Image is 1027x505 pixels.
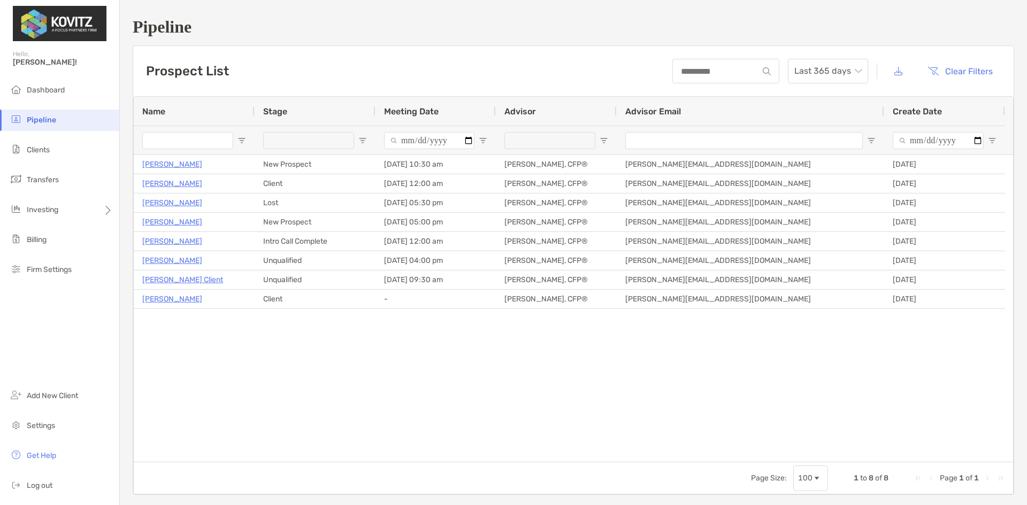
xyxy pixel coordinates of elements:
[146,64,229,79] h3: Prospect List
[10,478,22,491] img: logout icon
[798,473,813,483] div: 100
[751,473,787,483] div: Page Size:
[854,473,859,483] span: 1
[10,113,22,126] img: pipeline icon
[617,213,884,231] div: [PERSON_NAME][EMAIL_ADDRESS][DOMAIN_NAME]
[10,232,22,245] img: billing icon
[375,232,496,251] div: [DATE] 12:00 am
[884,193,1005,212] div: [DATE]
[255,251,375,270] div: Unqualified
[617,193,884,212] div: [PERSON_NAME][EMAIL_ADDRESS][DOMAIN_NAME]
[965,473,972,483] span: of
[142,132,233,149] input: Name Filter Input
[927,474,936,483] div: Previous Page
[496,193,617,212] div: [PERSON_NAME], CFP®
[983,474,992,483] div: Next Page
[10,143,22,156] img: clients icon
[375,290,496,308] div: -
[142,273,223,286] p: [PERSON_NAME] Client
[27,115,56,125] span: Pipeline
[617,290,884,308] div: [PERSON_NAME][EMAIL_ADDRESS][DOMAIN_NAME]
[794,59,862,83] span: Last 365 days
[860,473,867,483] span: to
[479,136,487,145] button: Open Filter Menu
[914,474,923,483] div: First Page
[10,262,22,275] img: firm-settings icon
[974,473,979,483] span: 1
[884,155,1005,174] div: [DATE]
[940,473,957,483] span: Page
[255,155,375,174] div: New Prospect
[793,465,828,491] div: Page Size
[617,174,884,193] div: [PERSON_NAME][EMAIL_ADDRESS][DOMAIN_NAME]
[10,418,22,431] img: settings icon
[384,132,474,149] input: Meeting Date Filter Input
[496,213,617,231] div: [PERSON_NAME], CFP®
[142,196,202,209] a: [PERSON_NAME]
[10,448,22,461] img: get-help icon
[996,474,1005,483] div: Last Page
[617,232,884,251] div: [PERSON_NAME][EMAIL_ADDRESS][DOMAIN_NAME]
[625,106,681,116] span: Advisor Email
[27,235,47,244] span: Billing
[375,251,496,270] div: [DATE] 04:00 pm
[496,155,617,174] div: [PERSON_NAME], CFP®
[893,132,984,149] input: Create Date Filter Input
[255,270,375,289] div: Unqualified
[869,473,873,483] span: 8
[255,174,375,193] div: Client
[384,106,439,116] span: Meeting Date
[133,17,1014,37] h1: Pipeline
[358,136,367,145] button: Open Filter Menu
[27,421,55,430] span: Settings
[142,292,202,306] p: [PERSON_NAME]
[496,174,617,193] div: [PERSON_NAME], CFP®
[763,67,771,75] img: input icon
[375,155,496,174] div: [DATE] 10:30 am
[884,174,1005,193] div: [DATE]
[27,265,72,274] span: Firm Settings
[959,473,964,483] span: 1
[142,254,202,267] a: [PERSON_NAME]
[27,86,65,95] span: Dashboard
[504,106,536,116] span: Advisor
[884,232,1005,251] div: [DATE]
[237,136,246,145] button: Open Filter Menu
[496,290,617,308] div: [PERSON_NAME], CFP®
[375,174,496,193] div: [DATE] 12:00 am
[255,193,375,212] div: Lost
[893,106,942,116] span: Create Date
[142,177,202,190] a: [PERSON_NAME]
[263,106,287,116] span: Stage
[496,270,617,289] div: [PERSON_NAME], CFP®
[867,136,876,145] button: Open Filter Menu
[142,106,165,116] span: Name
[919,59,1001,83] button: Clear Filters
[10,173,22,185] img: transfers icon
[496,232,617,251] div: [PERSON_NAME], CFP®
[27,145,50,154] span: Clients
[884,290,1005,308] div: [DATE]
[884,213,1005,231] div: [DATE]
[27,451,56,460] span: Get Help
[884,473,888,483] span: 8
[27,205,58,214] span: Investing
[884,270,1005,289] div: [DATE]
[600,136,608,145] button: Open Filter Menu
[142,235,202,248] a: [PERSON_NAME]
[142,215,202,229] a: [PERSON_NAME]
[255,290,375,308] div: Client
[375,270,496,289] div: [DATE] 09:30 am
[10,203,22,215] img: investing icon
[13,4,106,43] img: Zoe Logo
[27,481,52,490] span: Log out
[10,83,22,96] img: dashboard icon
[255,232,375,251] div: Intro Call Complete
[496,251,617,270] div: [PERSON_NAME], CFP®
[875,473,882,483] span: of
[617,155,884,174] div: [PERSON_NAME][EMAIL_ADDRESS][DOMAIN_NAME]
[884,251,1005,270] div: [DATE]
